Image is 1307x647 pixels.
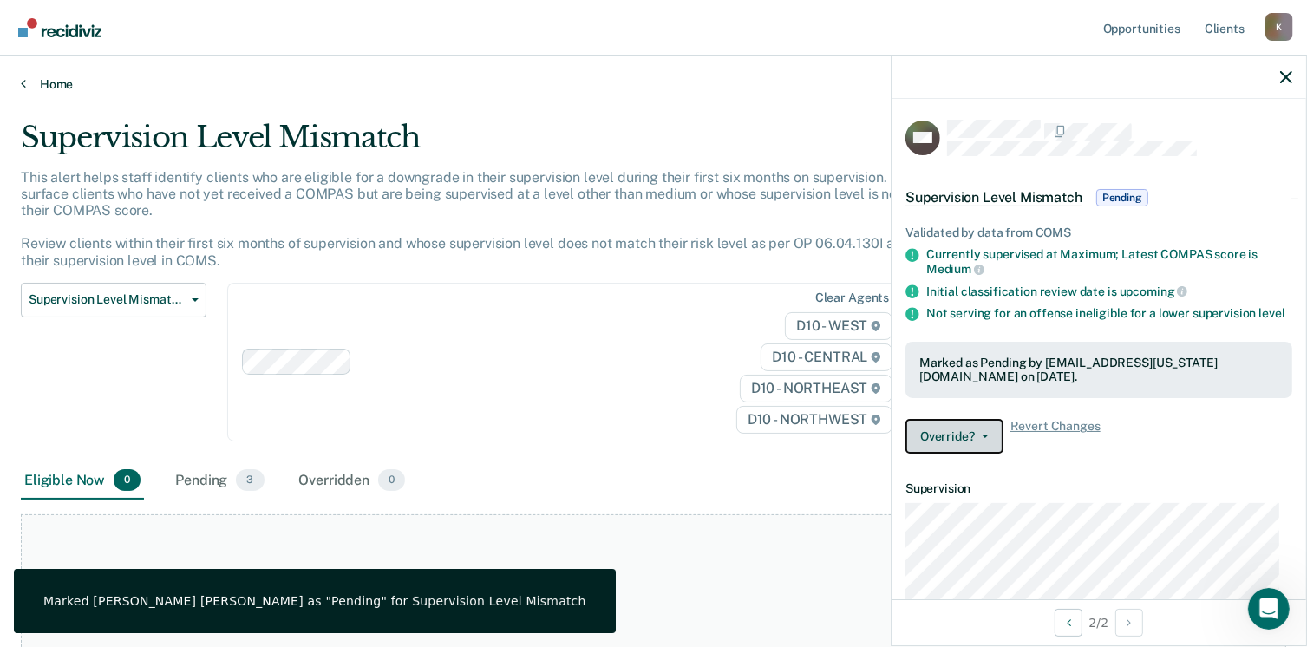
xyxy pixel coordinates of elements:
div: Validated by data from COMS [905,225,1292,240]
span: D10 - CENTRAL [761,343,892,371]
span: D10 - NORTHWEST [736,406,892,434]
button: Previous Opportunity [1055,609,1082,637]
div: Clear agents [815,291,889,305]
p: This alert helps staff identify clients who are eligible for a downgrade in their supervision lev... [21,169,985,269]
button: Next Opportunity [1115,609,1143,637]
button: Profile dropdown button [1265,13,1293,41]
div: Initial classification review date is [926,284,1292,299]
span: Revert Changes [1010,419,1101,454]
span: Supervision Level Mismatch [905,189,1082,206]
div: Overridden [296,462,409,500]
iframe: Intercom live chat [1248,588,1290,630]
button: Override? [905,419,1003,454]
span: 3 [236,469,264,492]
div: Currently supervised at Maximum; Latest COMPAS score is [926,247,1292,277]
span: 0 [378,469,405,492]
a: Home [21,76,1286,92]
div: K [1265,13,1293,41]
div: 2 / 2 [892,599,1306,645]
div: Supervision Level MismatchPending [892,170,1306,225]
div: Not serving for an offense ineligible for a lower supervision [926,306,1292,321]
span: upcoming [1120,284,1188,298]
span: Medium [926,262,984,276]
span: 0 [114,469,141,492]
div: Supervision Level Mismatch [21,120,1001,169]
div: Marked [PERSON_NAME] [PERSON_NAME] as "Pending" for Supervision Level Mismatch [43,593,586,609]
span: D10 - WEST [785,312,892,340]
span: D10 - NORTHEAST [740,375,892,402]
dt: Supervision [905,481,1292,496]
span: Supervision Level Mismatch [29,292,185,307]
span: Pending [1096,189,1148,206]
div: Eligible Now [21,462,144,500]
div: Pending [172,462,267,500]
img: Recidiviz [18,18,101,37]
div: Marked as Pending by [EMAIL_ADDRESS][US_STATE][DOMAIN_NAME] on [DATE]. [919,356,1278,385]
span: level [1258,306,1284,320]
